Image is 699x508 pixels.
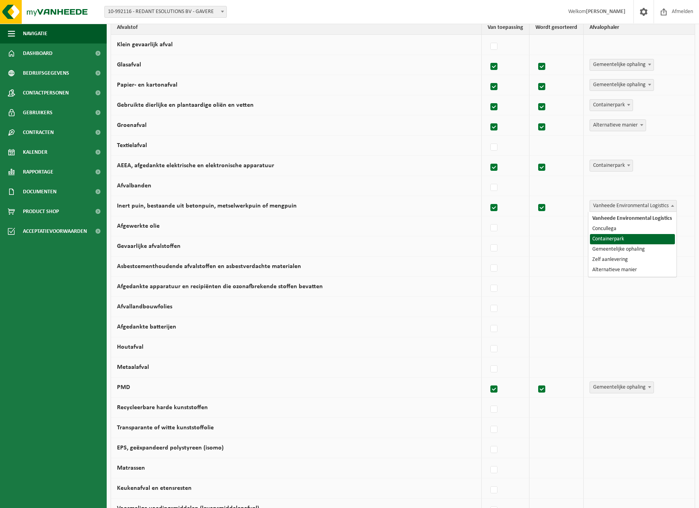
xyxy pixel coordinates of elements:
[117,404,208,411] label: Recycleerbare harde kunststoffen
[590,381,654,393] span: Gemeentelijke ophaling
[117,243,181,249] label: Gevaarlijke afvalstoffen
[117,344,143,350] label: Houtafval
[590,160,633,172] span: Containerpark
[117,203,297,209] label: Inert puin, bestaande uit betonpuin, metselwerkpuin of mengpuin
[590,265,675,275] li: Alternatieve manier
[23,123,54,142] span: Contracten
[117,62,141,68] label: Glasafval
[117,283,323,290] label: Afgedankte apparatuur en recipiënten die ozonafbrekende stoffen bevatten
[590,100,633,111] span: Containerpark
[23,63,69,83] span: Bedrijfsgegevens
[23,103,53,123] span: Gebruikers
[590,224,675,234] li: Concullega
[117,263,301,270] label: Asbestcementhoudende afvalstoffen en asbestverdachte materialen
[590,160,633,171] span: Containerpark
[482,21,529,35] th: Van toepassing
[104,6,227,18] span: 10-992116 - REDANT ESOLUTIONS BV - GAVERE
[117,425,214,431] label: Transparante of witte kunststoffolie
[590,59,654,70] span: Gemeentelijke ophaling
[23,182,57,202] span: Documenten
[590,200,677,212] span: Vanheede Environmental Logistics
[590,255,675,265] li: Zelf aanlevering
[590,213,675,224] li: Vanheede Environmental Logistics
[105,6,226,17] span: 10-992116 - REDANT ESOLUTIONS BV - GAVERE
[111,21,482,35] th: Afvalstof
[590,59,654,71] span: Gemeentelijke ophaling
[590,79,654,91] span: Gemeentelijke ophaling
[117,324,176,330] label: Afgedankte batterijen
[117,304,172,310] label: Afvallandbouwfolies
[590,119,646,131] span: Alternatieve manier
[23,24,47,43] span: Navigatie
[117,384,130,391] label: PMD
[590,234,675,244] li: Containerpark
[117,223,160,229] label: Afgewerkte olie
[23,142,47,162] span: Kalender
[590,382,654,393] span: Gemeentelijke ophaling
[23,221,87,241] span: Acceptatievoorwaarden
[23,202,59,221] span: Product Shop
[584,21,695,35] th: Afvalophaler
[117,445,224,451] label: EPS, geëxpandeerd polystyreen (isomo)
[23,162,53,182] span: Rapportage
[117,465,145,471] label: Matrassen
[117,142,147,149] label: Textielafval
[117,122,147,128] label: Groenafval
[117,485,192,491] label: Keukenafval en etensresten
[117,162,274,169] label: AEEA, afgedankte elektrische en elektronische apparatuur
[117,364,149,370] label: Metaalafval
[23,43,53,63] span: Dashboard
[117,42,173,48] label: Klein gevaarlijk afval
[590,99,633,111] span: Containerpark
[529,21,584,35] th: Wordt gesorteerd
[117,82,177,88] label: Papier- en kartonafval
[117,183,151,189] label: Afvalbanden
[590,120,646,131] span: Alternatieve manier
[586,9,626,15] strong: [PERSON_NAME]
[590,200,676,212] span: Vanheede Environmental Logistics
[117,102,254,108] label: Gebruikte dierlijke en plantaardige oliën en vetten
[23,83,69,103] span: Contactpersonen
[590,244,675,255] li: Gemeentelijke ophaling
